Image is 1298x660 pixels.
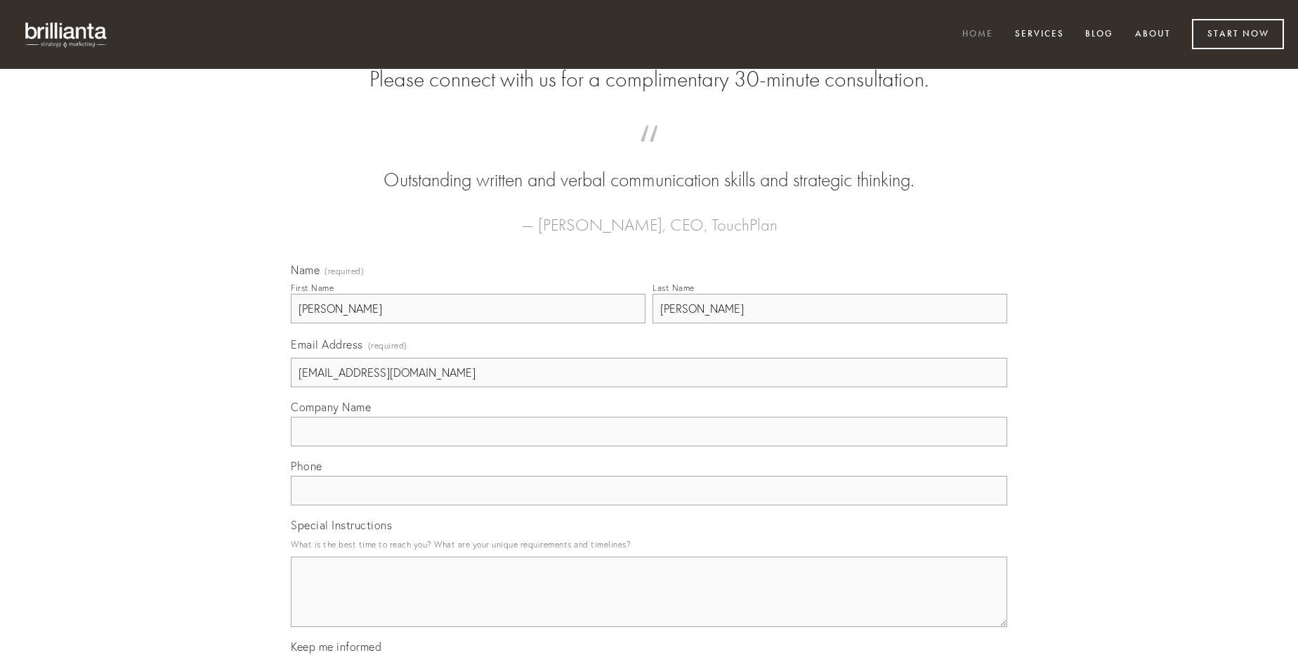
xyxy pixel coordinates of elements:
[291,459,322,473] span: Phone
[291,400,371,414] span: Company Name
[291,337,363,351] span: Email Address
[324,267,364,276] span: (required)
[953,23,1002,46] a: Home
[291,66,1007,93] h2: Please connect with us for a complimentary 30-minute consultation.
[1192,19,1284,49] a: Start Now
[291,518,392,532] span: Special Instructions
[313,139,985,167] span: “
[291,535,1007,554] p: What is the best time to reach you? What are your unique requirements and timelines?
[1076,23,1122,46] a: Blog
[1126,23,1180,46] a: About
[653,283,695,293] div: Last Name
[291,283,334,293] div: First Name
[291,640,381,654] span: Keep me informed
[313,139,985,194] blockquote: Outstanding written and verbal communication skills and strategic thinking.
[313,194,985,239] figcaption: — [PERSON_NAME], CEO, TouchPlan
[368,336,407,355] span: (required)
[291,263,320,277] span: Name
[14,14,119,55] img: brillianta - research, strategy, marketing
[1006,23,1073,46] a: Services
